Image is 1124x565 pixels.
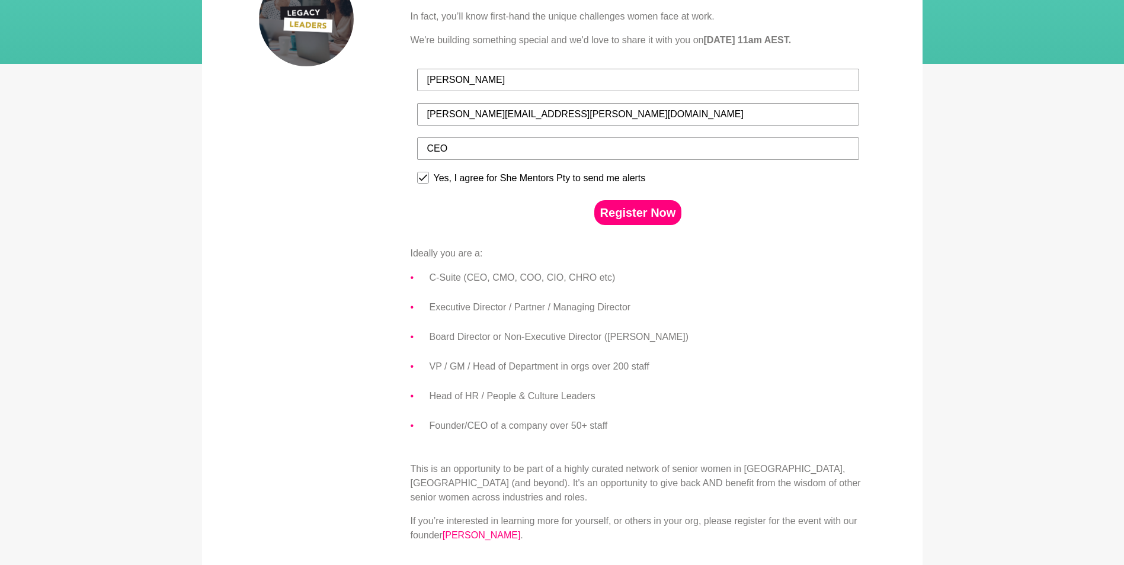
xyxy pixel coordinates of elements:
input: Job Tile (Past / Present) [417,137,859,160]
p: If you’re interested in learning more for yourself, or others in your org, please register for th... [411,514,866,542]
li: Founder/CEO of a company over 50+ staff [430,418,866,434]
p: Ideally you are a: [411,246,866,261]
li: Head of HR / People & Culture Leaders [430,389,866,404]
li: VP / GM / Head of Department in orgs over 200 staff [430,359,866,374]
div: Yes, I agree for She Mentors Pty to send me alerts [434,173,646,184]
p: This is an opportunity to be part of a highly curated network of senior women in [GEOGRAPHIC_DATA... [411,462,866,505]
button: Register Now [594,200,682,225]
li: Board Director or Non-Executive Director ([PERSON_NAME]) [430,329,866,345]
strong: [DATE] 11am AEST. [703,35,791,45]
li: Executive Director / Partner / Managing Director [430,300,866,315]
a: [PERSON_NAME] [443,530,521,540]
li: C-Suite (CEO, CMO, COO, CIO, CHRO etc) [430,270,866,285]
p: We're building something special and we'd love to share it with you on [411,33,866,47]
input: First Name [417,69,859,91]
input: Email [417,103,859,126]
p: In fact, you’ll know first-hand the unique challenges women face at work. [411,9,866,24]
